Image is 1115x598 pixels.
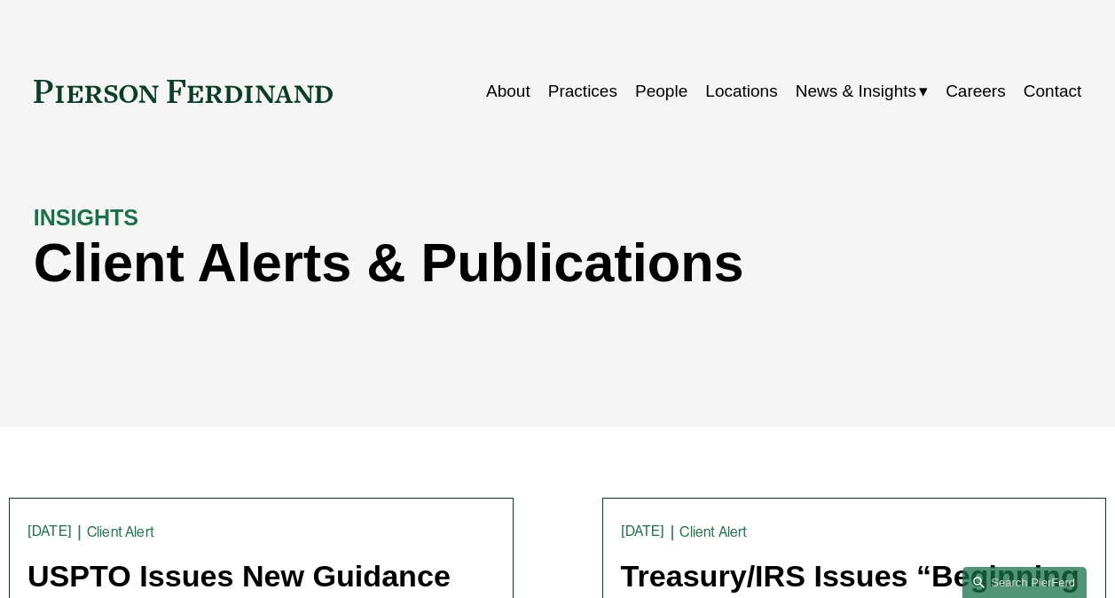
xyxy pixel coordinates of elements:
strong: INSIGHTS [34,205,138,230]
a: Contact [1024,75,1081,108]
h1: Client Alerts & Publications [34,232,820,294]
a: Practices [548,75,617,108]
span: News & Insights [796,76,916,106]
a: Careers [946,75,1006,108]
time: [DATE] [27,524,72,539]
time: [DATE] [621,524,665,539]
a: About [486,75,530,108]
a: Search this site [962,567,1087,598]
a: Client Alert [679,523,747,540]
a: Locations [705,75,777,108]
a: folder dropdown [796,75,928,108]
a: People [635,75,687,108]
a: Client Alert [87,523,154,540]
